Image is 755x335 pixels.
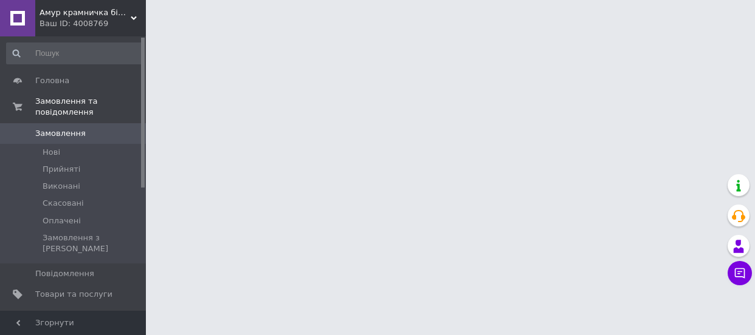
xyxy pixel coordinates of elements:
span: Прийняті [43,164,80,175]
span: Замовлення [35,128,86,139]
span: Виконані [43,181,80,192]
span: Амур крамничка білизни [40,7,131,18]
span: [DEMOGRAPHIC_DATA] [35,310,125,320]
span: Скасовані [43,198,84,209]
span: Головна [35,75,69,86]
div: Ваш ID: 4008769 [40,18,146,29]
span: Замовлення з [PERSON_NAME] [43,232,142,254]
span: Повідомлення [35,268,94,279]
span: Нові [43,147,60,158]
input: Пошук [6,42,143,64]
button: Чат з покупцем [728,261,752,285]
span: Замовлення та повідомлення [35,96,146,118]
span: Оплачені [43,215,81,226]
span: Товари та послуги [35,289,112,300]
